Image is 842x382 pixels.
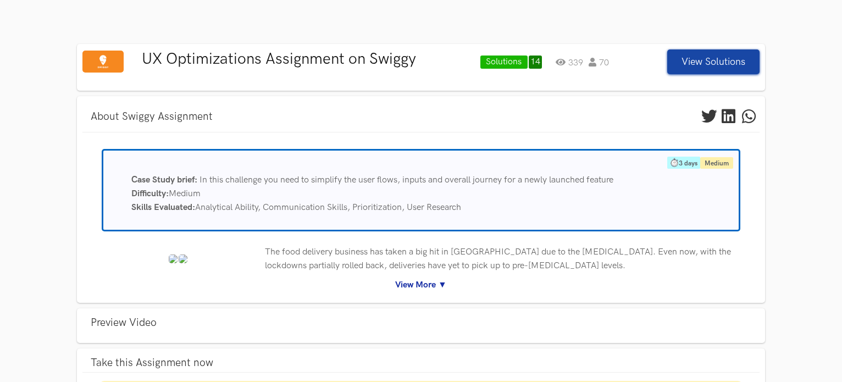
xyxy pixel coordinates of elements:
[91,278,751,292] a: View More ▼
[123,201,739,214] div: Analytical Ability, Communication Skills, Prioritization, User Research
[667,49,760,74] button: View Solutions
[82,108,221,126] a: About Swiggy Assignment
[142,50,475,69] h3: UX Optimizations Assignment on Swiggy
[123,187,739,201] div: Medium
[82,354,760,372] a: Take this Assignment now
[200,175,613,185] span: In this challenge you need to simplify the user flows, inputs and overall journey for a newly lau...
[82,314,165,332] a: Preview Video
[131,202,195,213] span: Skills Evaluated:
[667,157,700,169] label: 3 days
[131,189,169,199] span: Difficulty:
[529,56,542,69] a: 14
[589,58,609,67] span: 70
[700,157,733,169] label: Medium
[131,175,197,185] span: Case Study brief:
[556,58,583,67] span: 339
[179,254,187,263] img: 81544429-1f82-4185-87c5-88682864b642.png
[265,245,751,273] p: The food delivery business has taken a big hit in [GEOGRAPHIC_DATA] due to the [MEDICAL_DATA]. Ev...
[480,56,528,69] a: Solutions
[670,158,679,167] img: timer.png
[82,51,124,73] img: Swiggy logo
[169,254,178,263] img: 408c7b8d-66b1-4a75-8e13-ec9bf847622e.png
